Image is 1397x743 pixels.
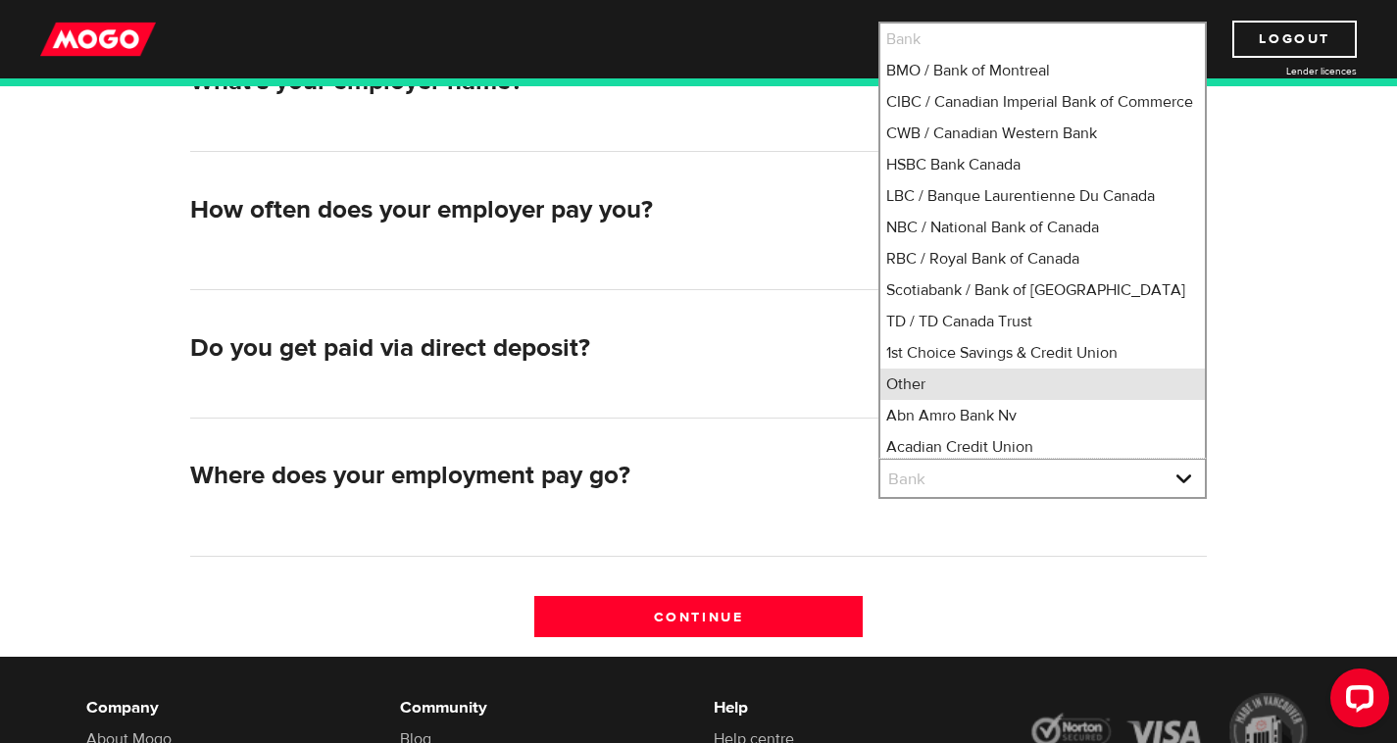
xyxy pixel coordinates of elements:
h6: Help [714,696,998,719]
li: Other [880,369,1205,400]
li: Scotiabank / Bank of [GEOGRAPHIC_DATA] [880,274,1205,306]
li: Bank [880,24,1205,55]
h2: Do you get paid via direct deposit? [190,333,863,364]
h6: Community [400,696,684,719]
li: 1st Choice Savings & Credit Union [880,337,1205,369]
a: Logout [1232,21,1357,58]
iframe: LiveChat chat widget [1315,661,1397,743]
h2: How often does your employer pay you? [190,195,863,225]
li: Abn Amro Bank Nv [880,400,1205,431]
li: BMO / Bank of Montreal [880,55,1205,86]
a: Lender licences [1210,64,1357,78]
h6: Company [86,696,371,719]
img: mogo_logo-11ee424be714fa7cbb0f0f49df9e16ec.png [40,21,156,58]
li: Acadian Credit Union [880,431,1205,463]
li: CWB / Canadian Western Bank [880,118,1205,149]
li: NBC / National Bank of Canada [880,212,1205,243]
h2: Where does your employment pay go? [190,461,863,491]
li: RBC / Royal Bank of Canada [880,243,1205,274]
li: HSBC Bank Canada [880,149,1205,180]
li: LBC / Banque Laurentienne Du Canada [880,180,1205,212]
li: TD / TD Canada Trust [880,306,1205,337]
input: Continue [534,596,863,637]
li: CIBC / Canadian Imperial Bank of Commerce [880,86,1205,118]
